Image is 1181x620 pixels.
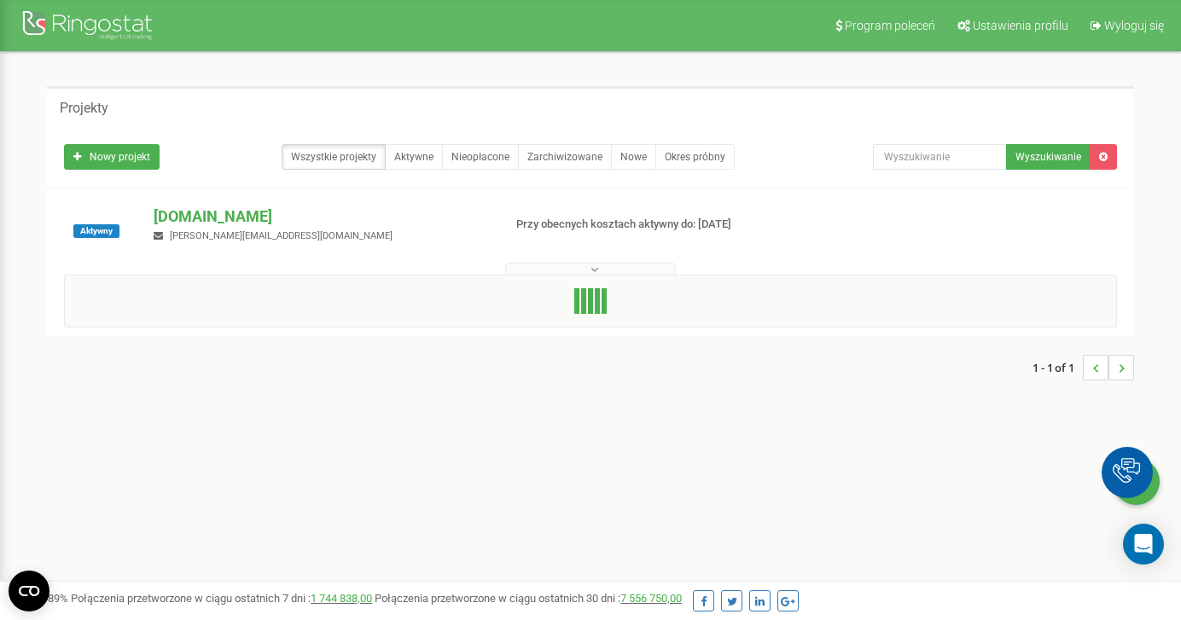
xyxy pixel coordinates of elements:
[282,144,386,170] a: Wszystkie projekty
[311,592,372,605] a: 1 744 838,00
[973,19,1068,32] span: Ustawienia profilu
[1006,144,1091,170] button: Wyszukiwanie
[1104,19,1164,32] span: Wyloguj się
[518,144,612,170] a: Zarchiwizowane
[64,144,160,170] a: Nowy projekt
[1033,338,1134,397] nav: ...
[1033,355,1083,380] span: 1 - 1 of 1
[845,19,935,32] span: Program poleceń
[60,101,108,116] h5: Projekty
[9,571,49,611] button: Open CMP widget
[611,144,656,170] a: Nowe
[1123,524,1164,565] div: Open Intercom Messenger
[620,592,682,605] a: 7 556 750,00
[873,144,1007,170] input: Wyszukiwanie
[516,217,760,233] p: Przy obecnych kosztach aktywny do: [DATE]
[442,144,519,170] a: Nieopłacone
[154,206,487,228] p: [DOMAIN_NAME]
[73,224,119,238] span: Aktywny
[385,144,443,170] a: Aktywne
[170,230,393,241] span: [PERSON_NAME][EMAIL_ADDRESS][DOMAIN_NAME]
[375,592,682,605] span: Połączenia przetworzone w ciągu ostatnich 30 dni :
[655,144,735,170] a: Okres próbny
[71,592,372,605] span: Połączenia przetworzone w ciągu ostatnich 7 dni :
